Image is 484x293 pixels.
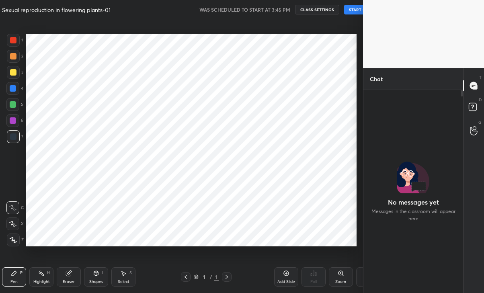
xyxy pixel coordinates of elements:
div: X [6,217,24,230]
div: 1 [200,275,208,279]
div: Zoom [335,280,346,284]
div: 4 [6,82,23,95]
div: Select [118,280,129,284]
div: L [102,271,105,275]
div: Pen [10,280,18,284]
h4: Sexual reproduction in flowering plants-01 [2,6,111,14]
div: / [210,275,212,279]
p: T [479,74,482,80]
div: P [20,271,23,275]
div: 6 [6,114,23,127]
button: START CLASS [344,5,380,14]
div: C [6,201,24,214]
div: 5 [6,98,23,111]
div: Shapes [89,280,103,284]
div: H [47,271,50,275]
p: D [479,97,482,103]
div: 7 [7,130,23,143]
div: S [129,271,132,275]
h5: WAS SCHEDULED TO START AT 3:45 PM [199,6,290,13]
div: 2 [7,50,23,63]
div: Eraser [63,280,75,284]
div: Highlight [33,280,50,284]
div: 1 [7,34,23,47]
p: Chat [363,68,389,90]
div: Z [7,234,24,246]
div: 3 [7,66,23,79]
button: CLASS SETTINGS [295,5,339,14]
div: 1 [214,273,219,281]
div: Add Slide [277,280,295,284]
p: G [478,119,482,125]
